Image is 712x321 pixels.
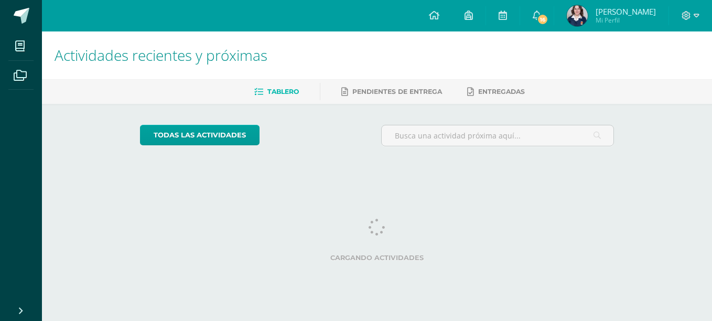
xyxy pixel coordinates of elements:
span: Entregadas [478,88,525,95]
span: [PERSON_NAME] [596,6,656,17]
span: Tablero [267,88,299,95]
a: todas las Actividades [140,125,260,145]
label: Cargando actividades [140,254,614,262]
img: 849aadf8a0ed262548596e344b522165.png [567,5,588,26]
a: Pendientes de entrega [341,83,442,100]
a: Tablero [254,83,299,100]
a: Entregadas [467,83,525,100]
span: Actividades recientes y próximas [55,45,267,65]
span: Mi Perfil [596,16,656,25]
span: Pendientes de entrega [352,88,442,95]
span: 16 [537,14,548,25]
input: Busca una actividad próxima aquí... [382,125,614,146]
